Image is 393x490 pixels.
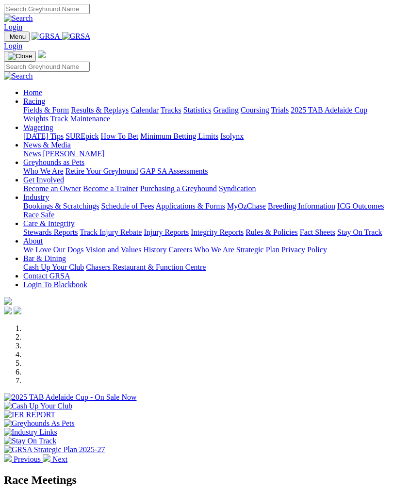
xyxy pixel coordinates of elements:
a: Tracks [161,106,181,114]
a: Bookings & Scratchings [23,202,99,210]
a: Who We Are [194,245,234,254]
a: Breeding Information [268,202,335,210]
a: History [143,245,166,254]
img: GRSA Strategic Plan 2025-27 [4,445,105,454]
h2: Race Meetings [4,474,389,487]
img: IER REPORT [4,410,55,419]
img: chevron-left-pager-white.svg [4,454,12,462]
button: Toggle navigation [4,51,36,62]
div: Wagering [23,132,389,141]
img: facebook.svg [4,307,12,314]
a: Home [23,88,42,97]
a: Next [43,455,67,463]
a: Trials [271,106,289,114]
a: Syndication [219,184,256,193]
a: Results & Replays [71,106,129,114]
a: Race Safe [23,211,54,219]
a: Fields & Form [23,106,69,114]
img: Cash Up Your Club [4,402,72,410]
span: Menu [10,33,26,40]
a: News & Media [23,141,71,149]
a: Contact GRSA [23,272,70,280]
a: Become a Trainer [83,184,138,193]
div: Care & Integrity [23,228,389,237]
a: Cash Up Your Club [23,263,84,271]
a: Login To Blackbook [23,280,87,289]
img: twitter.svg [14,307,21,314]
div: Greyhounds as Pets [23,167,389,176]
a: Become an Owner [23,184,81,193]
a: Care & Integrity [23,219,75,228]
div: News & Media [23,149,389,158]
img: Greyhounds As Pets [4,419,75,428]
a: Isolynx [220,132,244,140]
img: logo-grsa-white.png [4,297,12,305]
a: Track Maintenance [50,114,110,123]
a: Greyhounds as Pets [23,158,84,166]
a: How To Bet [101,132,139,140]
a: Rules & Policies [246,228,298,236]
span: Next [52,455,67,463]
a: ICG Outcomes [337,202,384,210]
span: Previous [14,455,41,463]
a: News [23,149,41,158]
div: Bar & Dining [23,263,389,272]
a: Retire Your Greyhound [65,167,138,175]
a: Applications & Forms [156,202,225,210]
img: Industry Links [4,428,57,437]
a: Grading [213,106,239,114]
a: Racing [23,97,45,105]
img: Search [4,72,33,81]
a: Login [4,42,22,50]
a: Statistics [183,106,212,114]
a: SUREpick [65,132,98,140]
a: Who We Are [23,167,64,175]
img: Stay On Track [4,437,56,445]
a: Stay On Track [337,228,382,236]
a: Track Injury Rebate [80,228,142,236]
a: Industry [23,193,49,201]
input: Search [4,62,90,72]
a: GAP SA Assessments [140,167,208,175]
a: Previous [4,455,43,463]
img: logo-grsa-white.png [38,50,46,58]
img: GRSA [62,32,91,41]
a: [DATE] Tips [23,132,64,140]
div: Get Involved [23,184,389,193]
img: GRSA [32,32,60,41]
a: Integrity Reports [191,228,244,236]
input: Search [4,4,90,14]
a: Privacy Policy [281,245,327,254]
a: About [23,237,43,245]
a: Coursing [241,106,269,114]
a: Vision and Values [85,245,141,254]
a: Strategic Plan [236,245,279,254]
a: [PERSON_NAME] [43,149,104,158]
img: chevron-right-pager-white.svg [43,454,50,462]
a: Minimum Betting Limits [140,132,218,140]
a: Schedule of Fees [101,202,154,210]
a: Wagering [23,123,53,131]
img: Search [4,14,33,23]
a: Fact Sheets [300,228,335,236]
img: Close [8,52,32,60]
a: Purchasing a Greyhound [140,184,217,193]
div: About [23,245,389,254]
a: Chasers Restaurant & Function Centre [86,263,206,271]
div: Industry [23,202,389,219]
div: Racing [23,106,389,123]
a: Get Involved [23,176,64,184]
a: Weights [23,114,49,123]
a: Careers [168,245,192,254]
a: MyOzChase [227,202,266,210]
img: 2025 TAB Adelaide Cup - On Sale Now [4,393,137,402]
a: We Love Our Dogs [23,245,83,254]
button: Toggle navigation [4,32,30,42]
a: Calendar [131,106,159,114]
a: Injury Reports [144,228,189,236]
a: 2025 TAB Adelaide Cup [291,106,367,114]
a: Bar & Dining [23,254,66,262]
a: Login [4,23,22,31]
a: Stewards Reports [23,228,78,236]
